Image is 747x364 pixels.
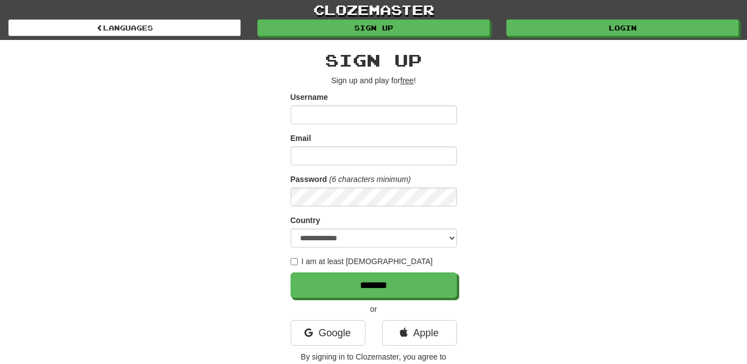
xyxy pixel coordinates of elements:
[291,320,365,346] a: Google
[291,304,457,315] p: or
[291,92,328,103] label: Username
[257,19,490,36] a: Sign up
[291,51,457,69] h2: Sign up
[291,133,311,144] label: Email
[400,76,414,85] u: free
[382,320,457,346] a: Apple
[291,75,457,86] p: Sign up and play for !
[329,175,411,184] em: (6 characters minimum)
[8,19,241,36] a: Languages
[291,256,433,267] label: I am at least [DEMOGRAPHIC_DATA]
[291,258,298,265] input: I am at least [DEMOGRAPHIC_DATA]
[291,174,327,185] label: Password
[291,215,321,226] label: Country
[506,19,739,36] a: Login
